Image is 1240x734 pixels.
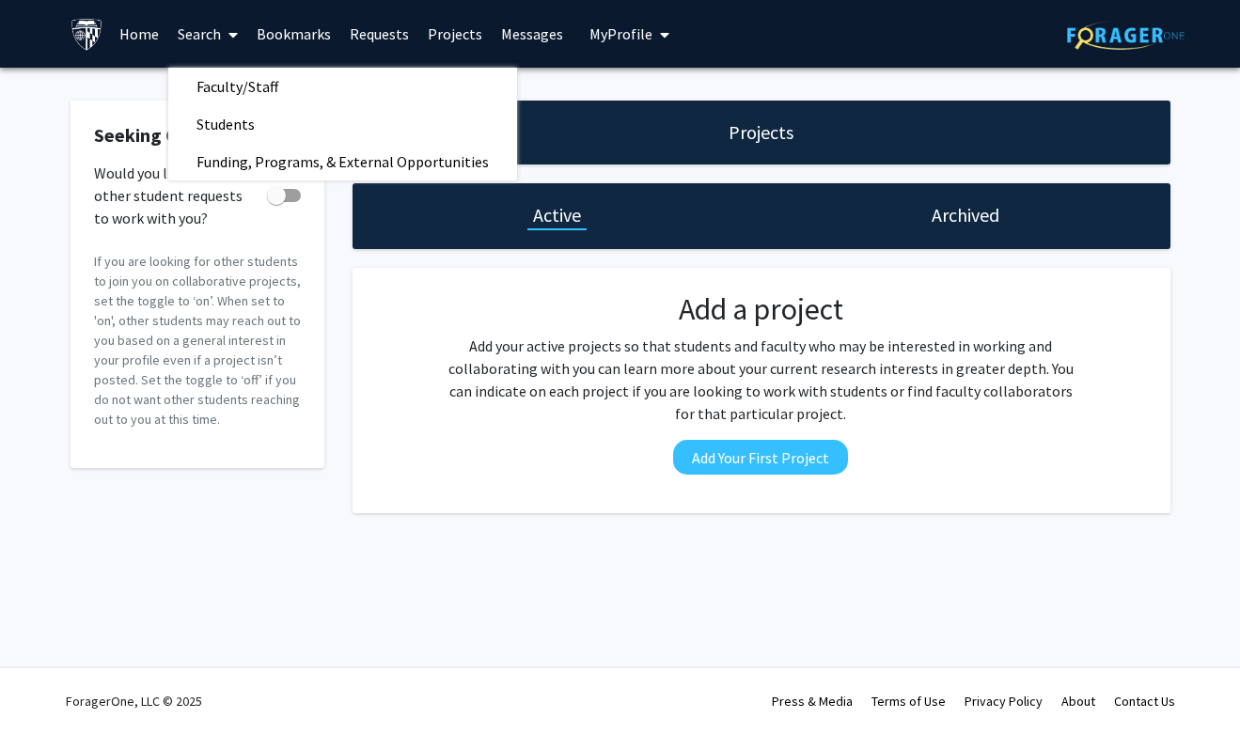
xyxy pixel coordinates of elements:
[1114,693,1175,710] a: Contact Us
[168,105,283,143] span: Students
[418,1,492,67] a: Projects
[589,24,652,43] span: My Profile
[168,143,517,180] span: Funding, Programs, & External Opportunities
[772,693,853,710] a: Press & Media
[340,1,418,67] a: Requests
[94,252,301,429] p: If you are looking for other students to join you on collaborative projects, set the toggle to ‘o...
[168,1,247,67] a: Search
[14,649,80,720] iframe: Chat
[729,119,793,146] h1: Projects
[442,291,1079,327] h2: Add a project
[673,440,848,475] button: Add Your First Project
[71,18,103,51] img: Johns Hopkins University Logo
[247,1,340,67] a: Bookmarks
[442,335,1079,425] p: Add your active projects so that students and faculty who may be interested in working and collab...
[94,162,259,229] span: Would you like to receive other student requests to work with you?
[168,148,517,176] a: Funding, Programs, & External Opportunities
[1067,21,1185,50] img: ForagerOne Logo
[168,68,306,105] span: Faculty/Staff
[533,202,581,228] h1: Active
[871,693,946,710] a: Terms of Use
[66,668,202,734] div: ForagerOne, LLC © 2025
[965,693,1043,710] a: Privacy Policy
[110,1,168,67] a: Home
[492,1,573,67] a: Messages
[932,202,999,228] h1: Archived
[168,72,517,101] a: Faculty/Staff
[168,110,517,138] a: Students
[1061,693,1095,710] a: About
[94,124,301,147] h2: Seeking Collaborators?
